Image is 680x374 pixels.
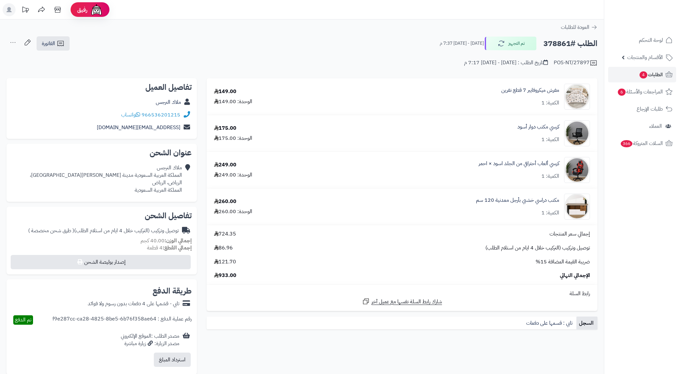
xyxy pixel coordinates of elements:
span: لوحة التحكم [639,36,663,45]
a: العودة للطلبات [561,23,597,31]
h2: طريقة الدفع [153,287,192,295]
button: استرداد المبلغ [154,353,191,367]
span: العودة للطلبات [561,23,589,31]
div: الوحدة: 149.00 [214,98,252,105]
div: رابط السلة [209,290,595,297]
strong: إجمالي القطع: [163,244,192,252]
span: الطلبات [639,70,663,79]
a: واتساب [121,111,140,119]
div: مصدر الطلب :الموقع الإلكتروني [121,332,179,347]
small: 40.00 كجم [141,237,192,245]
a: طلبات الإرجاع [608,101,676,117]
span: طلبات الإرجاع [637,104,663,114]
div: POS-NT/27897 [554,59,597,67]
div: الكمية: 1 [541,99,559,107]
div: تاريخ الطلب : [DATE] - [DATE] 7:17 م [464,59,548,66]
a: كرسي ألعاب أحترافي من الجلد اسود × احمر [479,160,559,167]
div: 260.00 [214,198,236,205]
img: 1753945823-1-90x90.jpg [564,120,590,146]
h2: عنوان الشحن [12,149,192,157]
div: ملاك النرجس المملكة العربية السعودية مدينة [PERSON_NAME][GEOGRAPHIC_DATA]، الرياض، الرياض المملكة... [30,164,182,194]
img: 1753946425-1-90x90.jpg [564,157,590,183]
span: 6 [618,88,626,96]
span: إجمالي سعر المنتجات [550,230,590,238]
a: الفاتورة [37,36,70,51]
h2: تفاصيل الشحن [12,212,192,220]
a: تابي : قسمها على دفعات [524,317,576,330]
img: ai-face.png [90,3,103,16]
strong: إجمالي الوزن: [164,237,192,245]
a: السجل [576,317,597,330]
span: الإجمالي النهائي [560,272,590,279]
a: ملاك النرجس [156,98,181,106]
h2: الطلب #378861 [543,37,597,50]
div: الوحدة: 175.00 [214,135,252,142]
span: 366 [620,140,633,148]
img: 1757748551-1-90x90.jpg [564,194,590,220]
div: الكمية: 1 [541,209,559,217]
span: المراجعات والأسئلة [617,87,663,96]
a: مكتب دراسي خشبي بأرجل معدنية 120 سم [476,197,559,204]
div: الوحدة: 260.00 [214,208,252,215]
a: مفرش ميكروفايبر 7 قطع نفرين [501,87,559,94]
a: 966536201215 [142,111,180,119]
h2: تفاصيل العميل [12,83,192,91]
span: العملاء [649,122,662,131]
span: تم الدفع [15,316,31,324]
span: السلات المتروكة [620,139,663,148]
a: المراجعات والأسئلة6 [608,84,676,100]
div: مصدر الزيارة: زيارة مباشرة [121,340,179,347]
a: تحديثات المنصة [17,3,33,18]
span: رفيق [77,6,87,14]
span: شارك رابط السلة نفسها مع عميل آخر [371,298,442,306]
span: 4 [639,71,648,79]
div: الكمية: 1 [541,173,559,180]
button: إصدار بوليصة الشحن [11,255,191,269]
span: 86.96 [214,244,233,252]
div: الوحدة: 249.00 [214,171,252,179]
span: ضريبة القيمة المضافة 15% [536,258,590,266]
a: [EMAIL_ADDRESS][DOMAIN_NAME] [97,124,180,131]
a: العملاء [608,118,676,134]
div: تابي - قسّمها على 4 دفعات بدون رسوم ولا فوائد [88,300,179,308]
div: توصيل وتركيب (التركيب خلال 4 ايام من استلام الطلب) [28,227,179,235]
span: 121.70 [214,258,236,266]
div: 175.00 [214,125,236,132]
a: لوحة التحكم [608,32,676,48]
span: 724.35 [214,230,236,238]
button: تم التجهيز [485,37,537,50]
div: 249.00 [214,161,236,169]
span: الفاتورة [42,40,55,47]
span: توصيل وتركيب (التركيب خلال 4 ايام من استلام الطلب) [485,244,590,252]
div: رقم عملية الدفع : f9e287cc-ca28-4825-8be5-6b76f358ae64 [52,315,192,325]
img: 1753862577-1-90x90.jpg [564,84,590,110]
div: الكمية: 1 [541,136,559,143]
small: 4 قطعة [147,244,192,252]
img: logo-2.png [636,11,674,25]
small: [DATE] - [DATE] 7:37 م [440,40,484,47]
span: الأقسام والمنتجات [627,53,663,62]
a: كرسي مكتب دوار أسود [517,123,559,131]
a: الطلبات4 [608,67,676,82]
div: 149.00 [214,88,236,95]
a: شارك رابط السلة نفسها مع عميل آخر [362,297,442,306]
a: السلات المتروكة366 [608,136,676,151]
span: 933.00 [214,272,236,279]
span: ( طرق شحن مخصصة ) [28,227,74,235]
